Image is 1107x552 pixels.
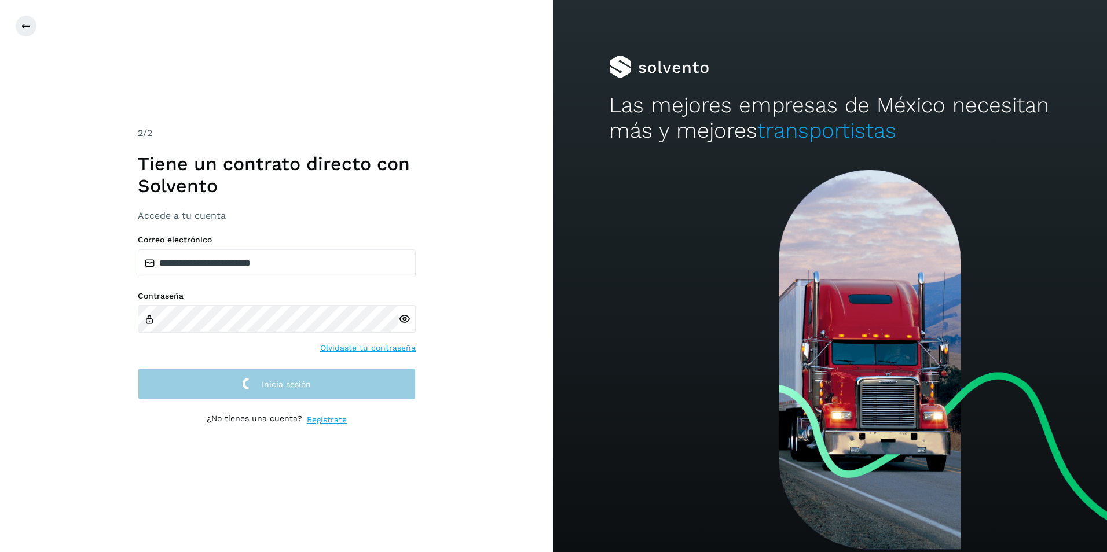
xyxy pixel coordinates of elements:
span: transportistas [757,118,896,143]
a: Olvidaste tu contraseña [320,342,416,354]
label: Contraseña [138,291,416,301]
h2: Las mejores empresas de México necesitan más y mejores [609,93,1052,144]
label: Correo electrónico [138,235,416,245]
span: Inicia sesión [262,380,311,388]
a: Regístrate [307,414,347,426]
h3: Accede a tu cuenta [138,210,416,221]
span: 2 [138,127,143,138]
div: /2 [138,126,416,140]
button: Inicia sesión [138,368,416,400]
h1: Tiene un contrato directo con Solvento [138,153,416,197]
p: ¿No tienes una cuenta? [207,414,302,426]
